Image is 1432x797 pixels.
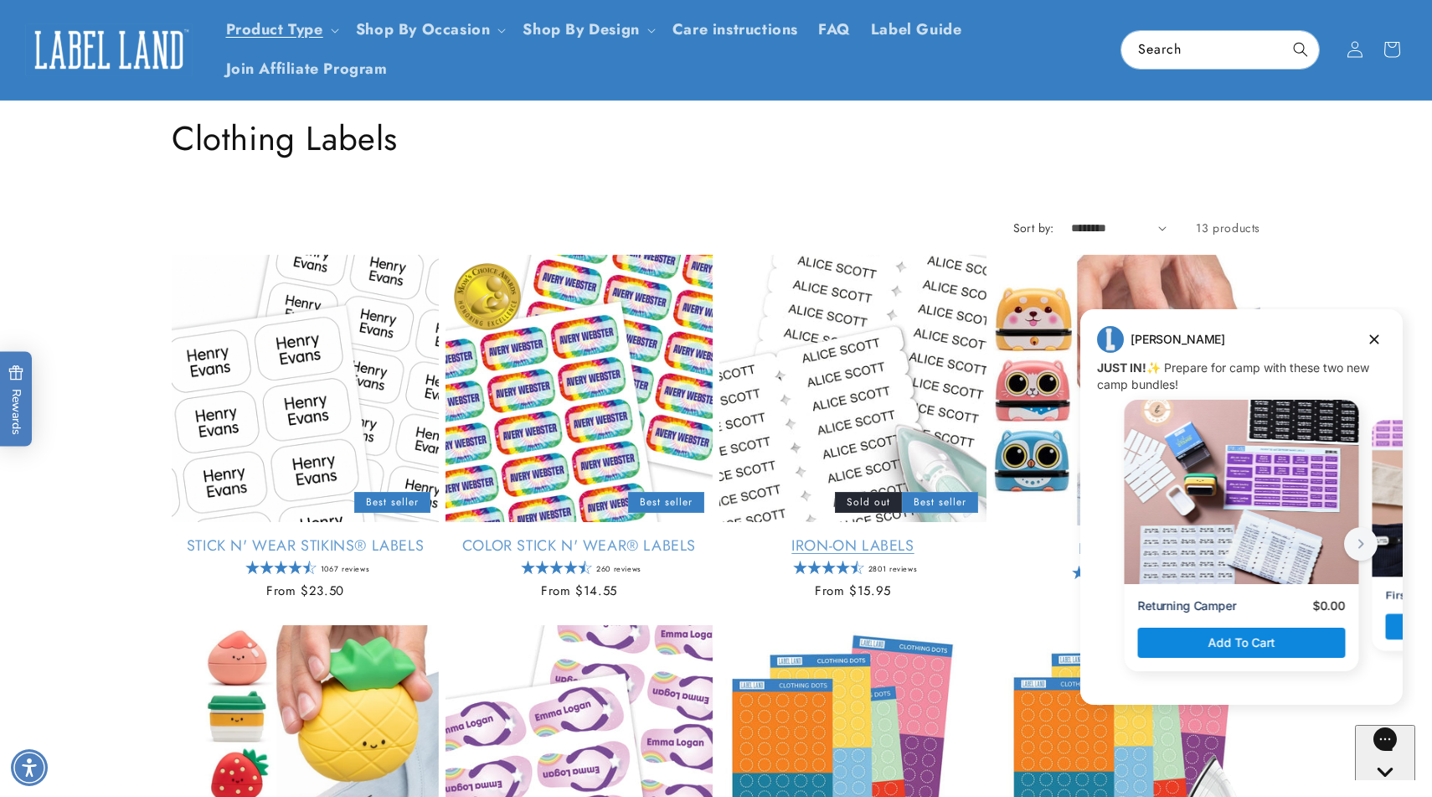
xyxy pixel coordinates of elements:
[25,23,193,75] img: Label Land
[871,20,962,39] span: Label Guide
[513,10,662,49] summary: Shop By Design
[216,10,346,49] summary: Product Type
[8,365,24,434] span: Rewards
[861,10,972,49] a: Label Guide
[446,536,713,556] a: Color Stick N' Wear® Labels
[11,749,48,786] div: Accessibility Menu
[672,20,798,39] span: Care instructions
[226,18,323,40] a: Product Type
[719,536,986,556] a: Iron-On Labels
[356,20,491,39] span: Shop By Occasion
[523,18,639,40] a: Shop By Design
[1013,220,1054,236] label: Sort by:
[216,49,398,89] a: Join Affiliate Program
[808,10,861,49] a: FAQ
[662,10,808,49] a: Care instructions
[346,10,513,49] summary: Shop By Occasion
[226,60,388,79] span: Join Affiliate Program
[993,540,1260,559] a: Name Stamp
[276,220,310,254] button: next button
[172,536,439,556] a: Stick N' Wear Stikins® Labels
[318,282,420,296] p: First Time Camper
[19,18,199,82] a: Label Land
[818,20,851,39] span: FAQ
[1282,31,1319,68] button: Search
[172,116,1260,160] h1: Clothing Labels
[13,663,212,713] iframe: Sign Up via Text for Offers
[1355,725,1415,780] iframe: Gorgias live chat messenger
[1068,307,1415,730] iframe: Gorgias live chat campaigns
[1196,220,1260,236] span: 13 products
